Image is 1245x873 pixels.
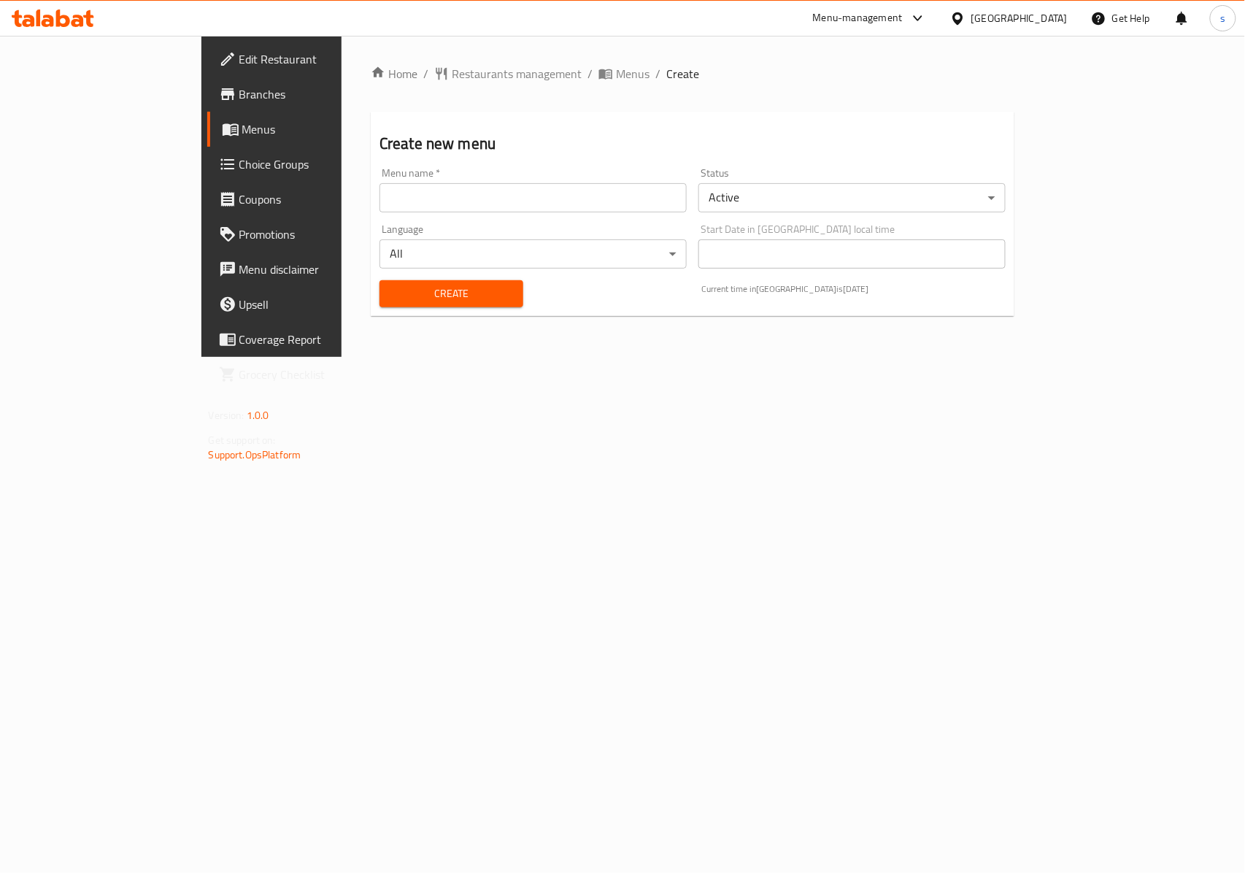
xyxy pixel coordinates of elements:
a: Coverage Report [207,322,409,357]
span: Upsell [239,296,398,313]
input: Please enter Menu name [379,183,687,212]
span: Menus [242,120,398,138]
div: Active [698,183,1006,212]
span: Create [666,65,699,82]
button: Create [379,280,523,307]
span: s [1220,10,1225,26]
span: Create [391,285,512,303]
li: / [423,65,428,82]
a: Branches [207,77,409,112]
a: Menus [207,112,409,147]
a: Promotions [207,217,409,252]
span: Choice Groups [239,155,398,173]
div: [GEOGRAPHIC_DATA] [971,10,1068,26]
span: Edit Restaurant [239,50,398,68]
a: Menu disclaimer [207,252,409,287]
a: Choice Groups [207,147,409,182]
span: Get support on: [209,431,276,450]
span: Menus [616,65,650,82]
span: Version: [209,406,244,425]
p: Current time in [GEOGRAPHIC_DATA] is [DATE] [701,282,1006,296]
li: / [587,65,593,82]
a: Edit Restaurant [207,42,409,77]
span: Restaurants management [452,65,582,82]
span: Coverage Report [239,331,398,348]
a: Restaurants management [434,65,582,82]
span: Grocery Checklist [239,366,398,383]
span: 1.0.0 [247,406,269,425]
span: Coupons [239,191,398,208]
a: Upsell [207,287,409,322]
a: Menus [598,65,650,82]
nav: breadcrumb [371,65,1014,82]
span: Promotions [239,226,398,243]
h2: Create new menu [379,133,1006,155]
a: Support.OpsPlatform [209,445,301,464]
span: Branches [239,85,398,103]
a: Grocery Checklist [207,357,409,392]
span: Menu disclaimer [239,261,398,278]
div: All [379,239,687,269]
li: / [655,65,660,82]
a: Coupons [207,182,409,217]
div: Menu-management [813,9,903,27]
